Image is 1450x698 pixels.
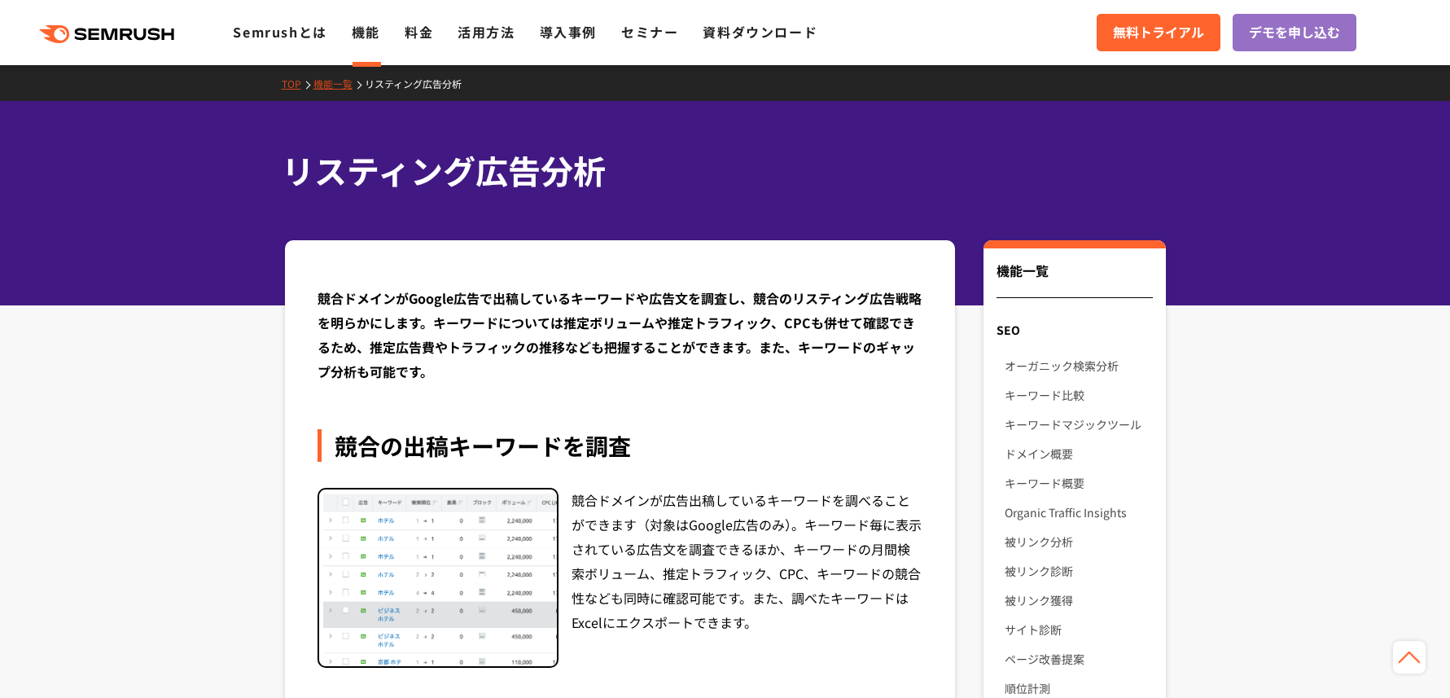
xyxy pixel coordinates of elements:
a: 機能 [352,22,380,42]
a: キーワードマジックツール [1005,410,1152,439]
span: 無料トライアル [1113,22,1204,43]
a: 料金 [405,22,433,42]
div: 競合の出稿キーワードを調査 [318,429,923,462]
a: デモを申し込む [1233,14,1356,51]
a: セミナー [621,22,678,42]
a: TOP [282,77,313,90]
img: リスティング広告分析 キーワード [319,489,557,667]
div: SEO [983,315,1165,345]
a: ページ改善提案 [1005,644,1152,674]
a: リスティング広告分析 [365,77,474,90]
a: 活用方法 [458,22,515,42]
a: 被リンク分析 [1005,527,1152,556]
span: デモを申し込む [1249,22,1340,43]
a: 資料ダウンロード [703,22,817,42]
h1: リスティング広告分析 [282,147,1153,195]
a: オーガニック検索分析 [1005,351,1152,380]
a: 被リンク診断 [1005,556,1152,586]
a: 導入事例 [540,22,597,42]
a: キーワード概要 [1005,468,1152,498]
a: 被リンク獲得 [1005,586,1152,615]
div: 競合ドメインがGoogle広告で出稿しているキーワードや広告文を調査し、競合のリスティング広告戦略を明らかにします。キーワードについては推定ボリュームや推定トラフィック、CPCも併せて確認できる... [318,286,923,384]
a: Semrushとは [233,22,326,42]
a: ドメイン概要 [1005,439,1152,468]
div: 競合ドメインが広告出稿しているキーワードを調べることができます（対象はGoogle広告のみ）。キーワード毎に表示されている広告文を調査できるほか、キーワードの月間検索ボリューム、推定トラフィック... [572,488,923,669]
div: 機能一覧 [997,261,1152,298]
a: キーワード比較 [1005,380,1152,410]
a: サイト診断 [1005,615,1152,644]
a: Organic Traffic Insights [1005,498,1152,527]
a: 機能一覧 [313,77,365,90]
a: 無料トライアル [1097,14,1220,51]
